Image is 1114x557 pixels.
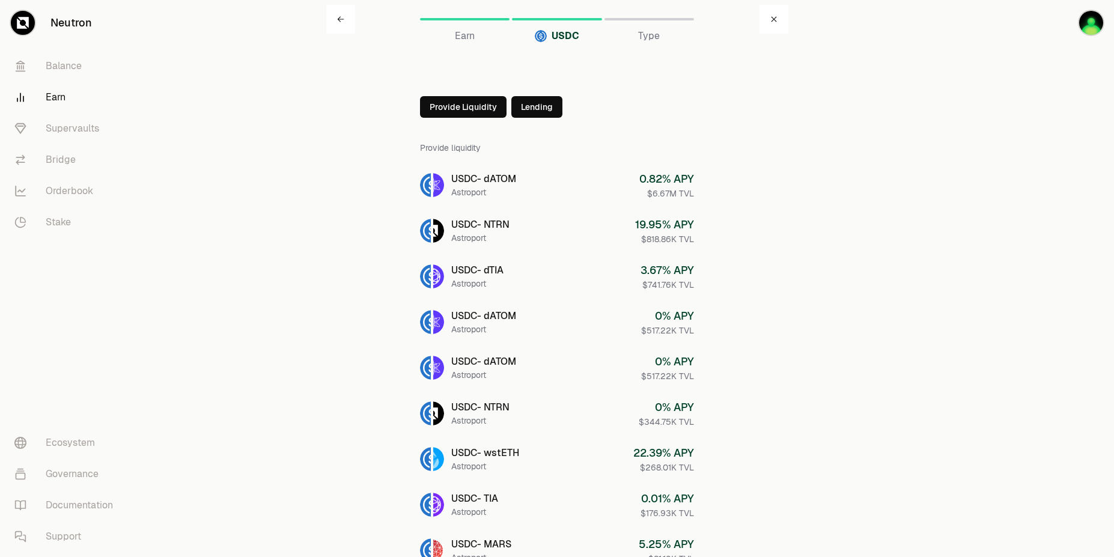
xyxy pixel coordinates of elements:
a: Ecosystem [5,427,130,458]
div: 5.25 % APY [639,536,694,553]
div: Astroport [451,323,516,335]
div: USDC - MARS [451,537,511,552]
img: USDC [420,173,431,197]
a: USDCdATOMUSDC- dATOMAstroport0% APY$517.22K TVL [410,346,704,389]
a: USDCUSDC [512,5,601,34]
div: USDC - wstETH [451,446,519,460]
div: 19.95 % APY [635,216,694,233]
a: USDCNTRNUSDC- NTRNAstroport19.95% APY$818.86K TVL [410,209,704,252]
a: Documentation [5,490,130,521]
div: $741.76K TVL [641,279,694,291]
img: K1 [1079,11,1103,35]
div: 3.67 % APY [641,262,694,279]
button: Provide Liquidity [420,96,507,118]
img: TIA [433,493,444,517]
img: dATOM [433,310,444,334]
a: USDCdATOMUSDC- dATOMAstroport0.82% APY$6.67M TVL [410,163,704,207]
a: Supervaults [5,113,130,144]
div: USDC - NTRN [451,400,510,415]
a: Governance [5,458,130,490]
img: USDC [420,219,431,243]
div: Astroport [451,460,519,472]
div: $517.22K TVL [641,324,694,336]
img: USDC [420,447,431,471]
div: $818.86K TVL [635,233,694,245]
button: Lending [511,96,562,118]
img: USDC [420,264,431,288]
img: USDC [420,356,431,380]
a: Support [5,521,130,552]
span: Type [638,29,660,43]
img: dATOM [433,173,444,197]
a: Stake [5,207,130,238]
div: $176.93K TVL [641,507,694,519]
div: $6.67M TVL [639,187,694,199]
div: $268.01K TVL [633,461,694,473]
div: 0.82 % APY [639,171,694,187]
a: USDCNTRNUSDC- NTRNAstroport0% APY$344.75K TVL [410,392,704,435]
div: USDC - dATOM [451,309,516,323]
div: Provide liquidity [420,132,694,163]
a: USDCdATOMUSDC- dATOMAstroport0% APY$517.22K TVL [410,300,704,344]
span: USDC [552,29,579,43]
div: USDC - TIA [451,492,498,506]
div: Astroport [451,415,510,427]
a: Earn [5,82,130,113]
div: 22.39 % APY [633,445,694,461]
img: USDC [420,493,431,517]
div: Astroport [451,506,498,518]
img: wstETH [433,447,444,471]
div: 0.01 % APY [641,490,694,507]
img: dATOM [433,356,444,380]
div: 0 % APY [641,308,694,324]
div: Astroport [451,369,516,381]
img: dTIA [433,264,444,288]
div: USDC - dTIA [451,263,504,278]
a: Earn [420,5,510,34]
div: $517.22K TVL [641,370,694,382]
a: Orderbook [5,175,130,207]
div: 0 % APY [641,353,694,370]
div: 0 % APY [639,399,694,416]
div: USDC - dATOM [451,355,516,369]
a: USDCdTIAUSDC- dTIAAstroport3.67% APY$741.76K TVL [410,255,704,298]
img: USDC [535,30,547,42]
a: Bridge [5,144,130,175]
a: Balance [5,50,130,82]
span: Earn [455,29,475,43]
div: USDC - NTRN [451,218,510,232]
img: USDC [420,401,431,425]
img: NTRN [433,401,444,425]
div: USDC - dATOM [451,172,516,186]
img: NTRN [433,219,444,243]
div: $344.75K TVL [639,416,694,428]
a: USDCTIAUSDC- TIAAstroport0.01% APY$176.93K TVL [410,483,704,526]
div: Astroport [451,232,510,244]
a: USDCwstETHUSDC- wstETHAstroport22.39% APY$268.01K TVL [410,437,704,481]
div: Astroport [451,186,516,198]
div: Astroport [451,278,504,290]
img: USDC [420,310,431,334]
